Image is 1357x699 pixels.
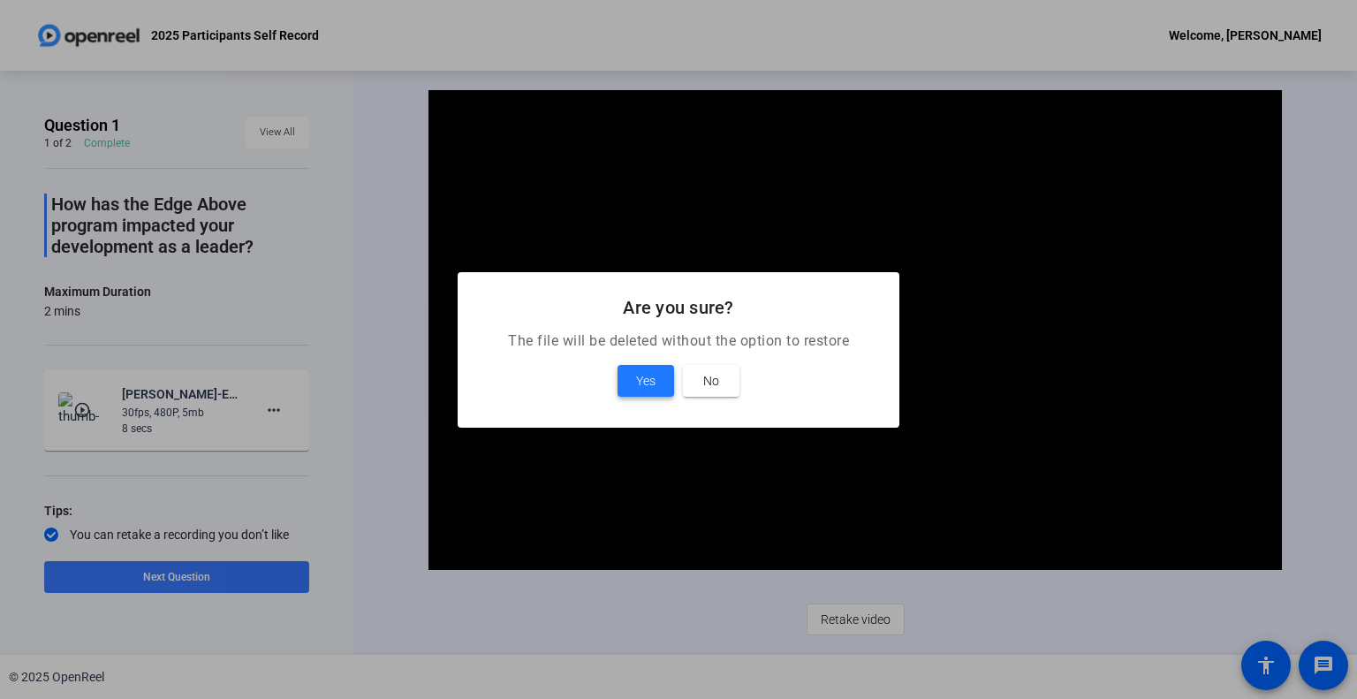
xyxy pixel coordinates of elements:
[618,365,674,397] button: Yes
[683,365,739,397] button: No
[479,293,878,322] h2: Are you sure?
[479,331,878,352] p: The file will be deleted without the option to restore
[636,370,656,391] span: Yes
[703,370,719,391] span: No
